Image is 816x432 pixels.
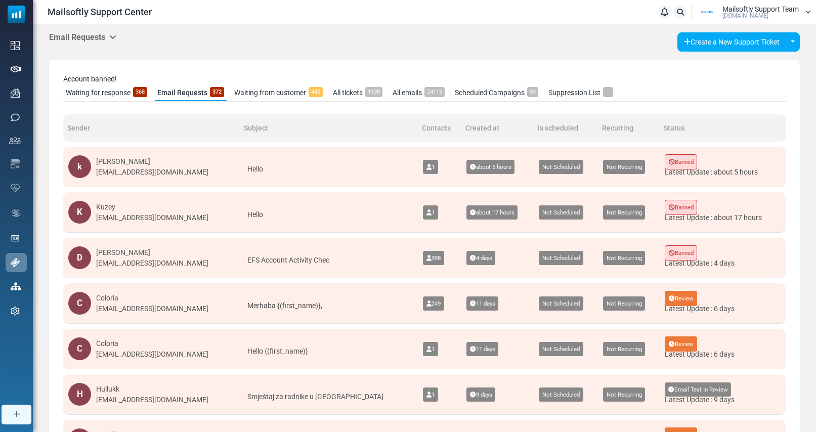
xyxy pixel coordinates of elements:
span: 11 days [466,342,499,356]
span: Not Scheduled [539,251,583,265]
span: 998 [423,251,444,265]
span: Hello {(first_name)} [247,347,308,355]
span: Merhaba {(first_name)}, [247,301,322,310]
span: 249 [423,296,444,311]
span: 4 days [466,251,496,265]
th: Status [660,114,786,142]
a: Create a New Support Ticket [677,32,786,52]
img: landing_pages.svg [11,234,20,243]
div: [EMAIL_ADDRESS][DOMAIN_NAME] [96,258,208,269]
a: All emails24113 [390,84,447,101]
img: dashboard-icon.svg [11,41,20,50]
img: email-templates-icon.svg [11,159,20,168]
span: Not Recurring [603,205,646,220]
img: contacts-icon.svg [9,137,21,144]
span: 59 [527,87,538,97]
div: [EMAIL_ADDRESS][DOMAIN_NAME] [96,304,208,314]
img: campaigns-icon.png [11,89,20,98]
a: Email Requests372 [155,84,227,101]
span: Review [665,336,698,352]
span: Not Recurring [603,251,646,265]
td: Latest Update : 6 days [660,329,786,369]
a: All tickets1338 [330,84,385,101]
th: Subject [240,114,418,142]
img: workflow.svg [11,207,22,219]
span: Email Test In Review [665,382,732,397]
th: Created at [461,114,534,142]
span: Not Scheduled [539,342,583,356]
span: Banned [665,200,698,215]
th: Contacts [418,114,461,142]
div: Hullukk [96,384,208,395]
span: 368 [133,87,147,97]
span: Not Scheduled [539,205,583,220]
span: about 5 hours [466,160,515,174]
td: Latest Update : 9 days [660,374,786,415]
h5: Email Requests [49,32,116,42]
div: K [68,201,91,224]
td: Latest Update : about 17 hours [660,192,786,233]
a: User Logo Mailsoftly Support Team [DOMAIN_NAME] [695,5,811,20]
div: Coloria [96,293,208,304]
div: [PERSON_NAME] [96,247,208,258]
span: about 17 hours [466,205,518,220]
div: [EMAIL_ADDRESS][DOMAIN_NAME] [96,167,208,178]
span: 1338 [365,87,382,97]
span: Hello [247,210,263,219]
span: Mailsoftly Support Team [722,6,799,13]
div: Coloria [96,338,208,349]
span: Not Scheduled [539,296,583,311]
span: 24113 [424,87,445,97]
img: User Logo [695,5,720,20]
img: mailsoftly_icon_blue_white.svg [8,6,25,23]
div: [EMAIL_ADDRESS][DOMAIN_NAME] [96,395,208,405]
div: [EMAIL_ADDRESS][DOMAIN_NAME] [96,212,208,223]
span: 1 [423,387,438,402]
a: Scheduled Campaigns59 [452,84,541,101]
div: C [68,292,91,315]
span: Not Scheduled [539,160,583,174]
p: Account banned! [63,74,786,84]
div: [PERSON_NAME] [96,156,208,167]
th: Recurring [598,114,660,142]
td: Latest Update : 6 days [660,283,786,324]
div: C [68,337,91,360]
img: domain-health-icon.svg [11,184,20,192]
img: support-icon-active.svg [11,258,20,267]
th: Is scheduled [534,114,598,142]
span: Not Recurring [603,160,646,174]
span: Not Recurring [603,387,646,402]
img: sms-icon.png [11,113,20,122]
th: Sender [63,114,240,142]
span: Not Recurring [603,296,646,311]
span: 1 [423,205,438,220]
div: [EMAIL_ADDRESS][DOMAIN_NAME] [96,349,208,360]
span: Review [665,291,698,306]
img: settings-icon.svg [11,307,20,316]
a: Suppression List [546,84,616,101]
span: 372 [210,87,224,97]
span: 11 days [466,296,499,311]
span: Banned [665,154,698,169]
span: Banned [665,245,698,261]
span: EFS Account Activity Chec [247,256,329,264]
span: Hello [247,165,263,173]
span: 1 [423,160,438,174]
div: k [68,155,91,178]
span: Mailsoftly Support Center [48,5,152,19]
td: Latest Update : about 5 hours [660,147,786,187]
span: 442 [309,87,323,97]
div: Kuzey [96,202,208,212]
span: Smještaj za radnike u [GEOGRAPHIC_DATA] [247,393,383,401]
span: Not Recurring [603,342,646,356]
a: Waiting for response368 [63,84,150,101]
td: Latest Update : 4 days [660,238,786,278]
a: Waiting from customer442 [232,84,325,101]
span: Not Scheduled [539,387,583,402]
span: 9 days [466,387,496,402]
div: H [68,383,91,406]
span: [DOMAIN_NAME] [722,13,768,19]
span: 1 [423,342,438,356]
div: D [68,246,91,269]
